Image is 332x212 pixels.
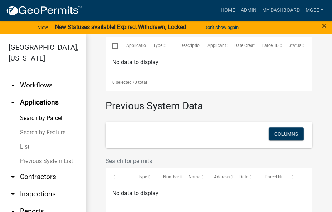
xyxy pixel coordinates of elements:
[265,174,294,179] span: Parcel Number
[258,168,283,185] datatable-header-cell: Parcel Number
[106,91,312,114] h3: Previous System Data
[146,37,174,54] datatable-header-cell: Type
[126,43,165,48] span: Application Number
[200,37,228,54] datatable-header-cell: Applicant
[131,168,156,185] datatable-header-cell: Type
[174,37,201,54] datatable-header-cell: Description
[9,173,17,181] i: arrow_drop_down
[255,37,282,54] datatable-header-cell: Parcel ID
[207,43,226,48] span: Applicant
[259,4,303,17] a: My Dashboard
[55,24,186,30] strong: New Statuses available! Expired, Withdrawn, Locked
[201,21,241,33] button: Don't show again
[180,43,202,48] span: Description
[228,37,255,54] datatable-header-cell: Date Created
[138,174,147,179] span: Type
[106,186,312,204] div: No data to display
[106,154,276,168] input: Search for permits
[214,174,230,179] span: Address
[163,174,179,179] span: Number
[289,43,301,48] span: Status
[112,80,135,85] span: 0 selected /
[182,168,207,185] datatable-header-cell: Name
[218,4,238,17] a: Home
[238,4,259,17] a: Admin
[119,37,146,54] datatable-header-cell: Application Number
[9,98,17,107] i: arrow_drop_up
[262,43,279,48] span: Parcel ID
[282,37,309,54] datatable-header-cell: Status
[322,21,327,30] button: Close
[106,73,312,91] div: 0 total
[106,37,119,54] datatable-header-cell: Select
[234,43,259,48] span: Date Created
[303,4,326,17] a: mgee
[322,21,327,31] span: ×
[269,127,304,140] button: Columns
[153,43,162,48] span: Type
[9,190,17,198] i: arrow_drop_down
[207,168,233,185] datatable-header-cell: Address
[189,174,200,179] span: Name
[156,168,182,185] datatable-header-cell: Number
[233,168,258,185] datatable-header-cell: Date
[239,174,248,179] span: Date
[9,81,17,90] i: arrow_drop_down
[35,21,51,33] a: View
[106,55,312,73] div: No data to display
